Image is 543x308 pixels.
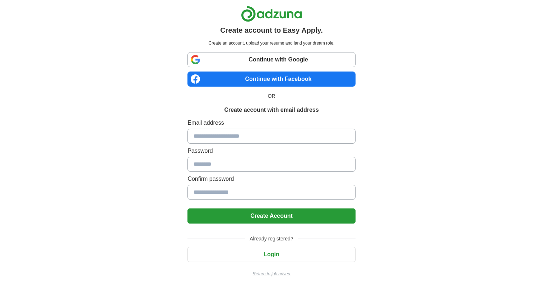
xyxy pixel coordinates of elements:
[187,175,355,183] label: Confirm password
[187,119,355,127] label: Email address
[245,235,297,243] span: Already registered?
[187,247,355,262] button: Login
[187,147,355,155] label: Password
[220,25,323,36] h1: Create account to Easy Apply.
[241,6,302,22] img: Adzuna logo
[264,92,280,100] span: OR
[187,271,355,277] a: Return to job advert
[187,52,355,67] a: Continue with Google
[187,251,355,257] a: Login
[187,208,355,224] button: Create Account
[224,106,319,114] h1: Create account with email address
[187,72,355,87] a: Continue with Facebook
[189,40,354,46] p: Create an account, upload your resume and land your dream role.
